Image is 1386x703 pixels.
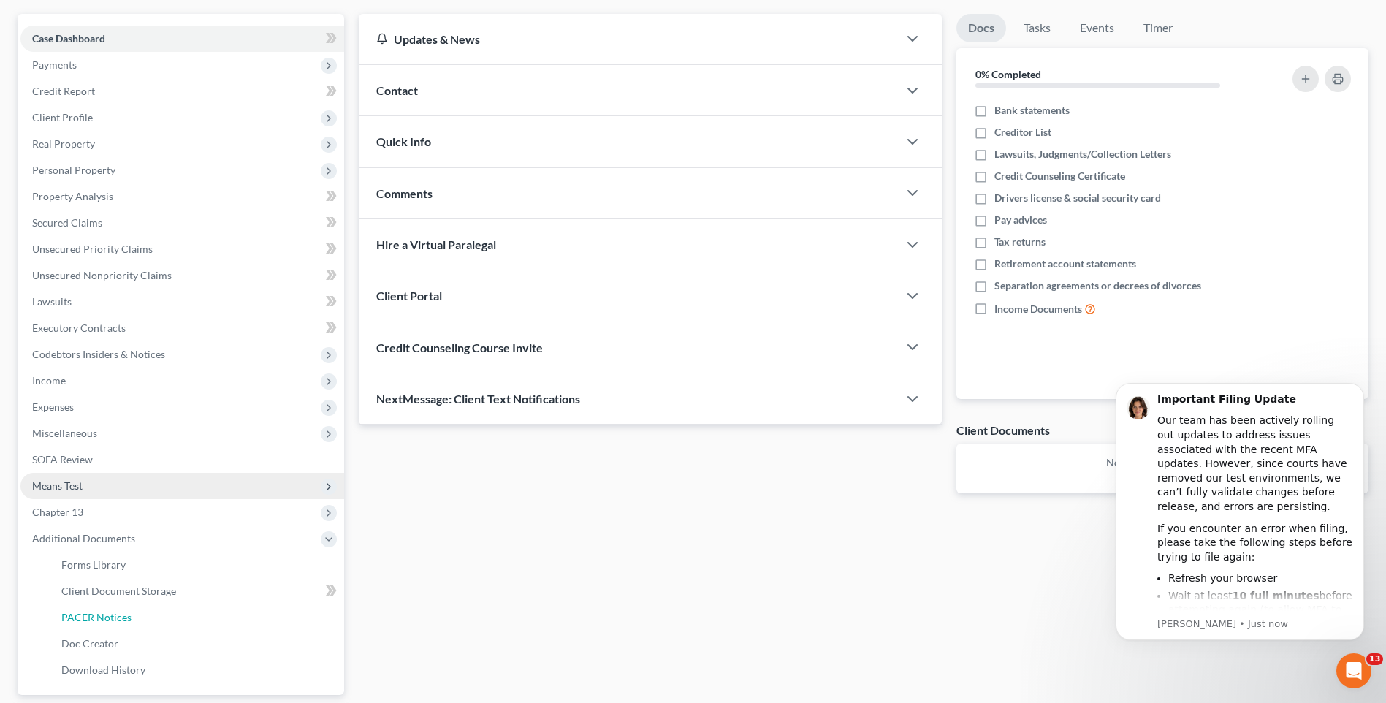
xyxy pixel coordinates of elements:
span: Forms Library [61,558,126,571]
span: Hire a Virtual Paralegal [376,237,496,251]
span: SOFA Review [32,453,93,465]
span: Secured Claims [32,216,102,229]
a: Executory Contracts [20,315,344,341]
span: Doc Creator [61,637,118,650]
a: Secured Claims [20,210,344,236]
span: Chapter 13 [32,506,83,518]
span: Additional Documents [32,532,135,544]
span: Personal Property [32,164,115,176]
a: Credit Report [20,78,344,104]
span: Bank statements [994,103,1070,118]
span: Separation agreements or decrees of divorces [994,278,1201,293]
div: Updates & News [376,31,880,47]
span: Credit Counseling Course Invite [376,341,543,354]
span: Unsecured Nonpriority Claims [32,269,172,281]
span: Case Dashboard [32,32,105,45]
a: Client Document Storage [50,578,344,604]
a: Docs [956,14,1006,42]
span: Client Portal [376,289,442,303]
strong: 0% Completed [975,68,1041,80]
span: NextMessage: Client Text Notifications [376,392,580,406]
span: Credit Counseling Certificate [994,169,1125,183]
span: Download History [61,664,145,676]
span: Property Analysis [32,190,113,202]
span: Comments [376,186,433,200]
span: Unsecured Priority Claims [32,243,153,255]
span: Retirement account statements [994,256,1136,271]
span: 13 [1366,653,1383,665]
span: Quick Info [376,134,431,148]
a: Unsecured Priority Claims [20,236,344,262]
span: PACER Notices [61,611,132,623]
a: Timer [1132,14,1184,42]
a: SOFA Review [20,446,344,473]
span: Income Documents [994,302,1082,316]
span: Payments [32,58,77,71]
span: Lawsuits [32,295,72,308]
span: Codebtors Insiders & Notices [32,348,165,360]
span: Contact [376,83,418,97]
a: Doc Creator [50,631,344,657]
span: Means Test [32,479,83,492]
a: PACER Notices [50,604,344,631]
span: Miscellaneous [32,427,97,439]
span: Real Property [32,137,95,150]
span: Credit Report [32,85,95,97]
iframe: Intercom live chat [1336,653,1371,688]
span: Pay advices [994,213,1047,227]
a: Tasks [1012,14,1062,42]
a: Events [1068,14,1126,42]
a: Property Analysis [20,183,344,210]
a: Case Dashboard [20,26,344,52]
span: Lawsuits, Judgments/Collection Letters [994,147,1171,161]
span: Client Document Storage [61,585,176,597]
div: Client Documents [956,422,1050,438]
span: Tax returns [994,235,1046,249]
a: Download History [50,657,344,683]
span: Executory Contracts [32,322,126,334]
a: Lawsuits [20,289,344,315]
span: Creditor List [994,125,1051,140]
iframe: Intercom notifications message [1094,365,1386,696]
a: Forms Library [50,552,344,578]
a: Unsecured Nonpriority Claims [20,262,344,289]
span: Expenses [32,400,74,413]
p: No client documents yet. [968,455,1357,470]
span: Client Profile [32,111,93,123]
span: Drivers license & social security card [994,191,1161,205]
span: Income [32,374,66,387]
